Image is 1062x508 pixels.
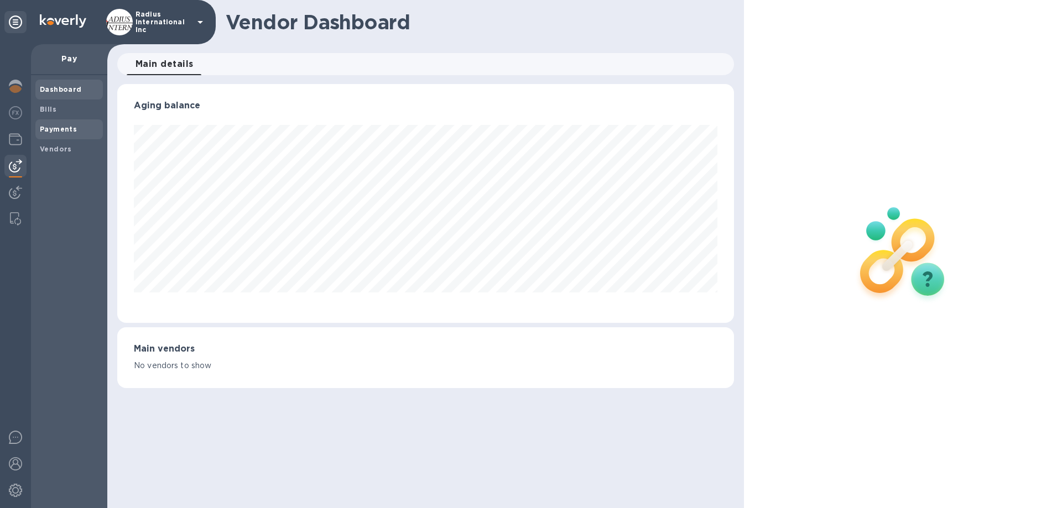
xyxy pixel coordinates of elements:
img: Logo [40,14,86,28]
p: No vendors to show [134,360,717,371]
h3: Aging balance [134,101,717,111]
b: Vendors [40,145,72,153]
h3: Main vendors [134,344,717,354]
img: Foreign exchange [9,106,22,119]
h1: Vendor Dashboard [226,11,726,34]
b: Dashboard [40,85,82,93]
p: Radius International Inc [136,11,191,34]
b: Bills [40,105,56,113]
b: Payments [40,125,77,133]
img: Wallets [9,133,22,146]
div: Unpin categories [4,11,27,33]
span: Main details [136,56,194,72]
p: Pay [40,53,98,64]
